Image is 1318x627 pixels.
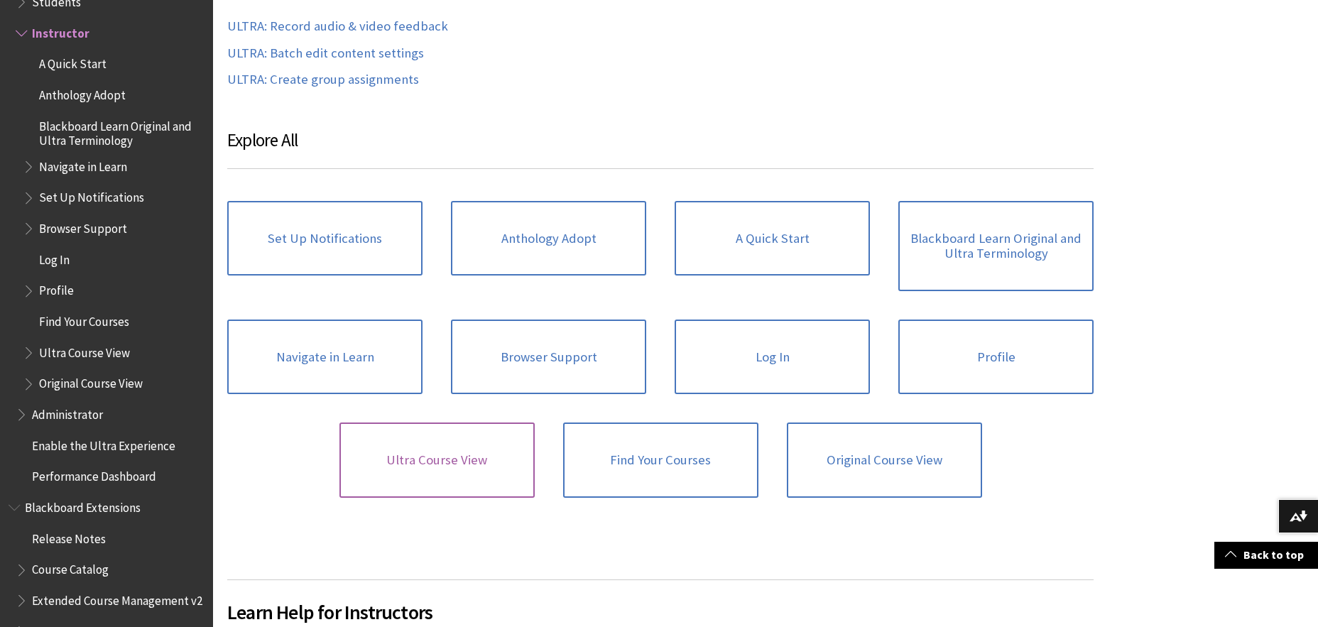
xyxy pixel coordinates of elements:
[39,310,129,329] span: Find Your Courses
[39,217,127,236] span: Browser Support
[39,155,127,174] span: Navigate in Learn
[39,186,144,205] span: Set Up Notifications
[227,45,424,62] a: ULTRA: Batch edit content settings
[227,127,1094,169] h3: Explore All
[32,403,103,422] span: Administrator
[227,201,423,276] a: Set Up Notifications
[898,320,1094,395] a: Profile
[898,201,1094,291] a: Blackboard Learn Original and Ultra Terminology
[675,320,870,395] a: Log In
[39,248,70,267] span: Log In
[227,72,419,88] a: ULTRA: Create group assignments
[39,279,74,298] span: Profile
[1214,542,1318,568] a: Back to top
[32,589,202,608] span: Extended Course Management v2
[25,496,141,515] span: Blackboard Extensions
[227,579,1094,627] h2: Learn Help for Instructors
[32,465,156,484] span: Performance Dashboard
[563,422,758,498] a: Find Your Courses
[675,201,870,276] a: A Quick Start
[32,558,109,577] span: Course Catalog
[39,53,107,72] span: A Quick Start
[39,114,203,148] span: Blackboard Learn Original and Ultra Terminology
[227,320,423,395] a: Navigate in Learn
[32,434,175,453] span: Enable the Ultra Experience
[32,527,106,546] span: Release Notes
[339,422,535,498] a: Ultra Course View
[451,201,646,276] a: Anthology Adopt
[787,422,982,498] a: Original Course View
[39,372,143,391] span: Original Course View
[39,341,130,360] span: Ultra Course View
[451,320,646,395] a: Browser Support
[32,21,89,40] span: Instructor
[39,83,126,102] span: Anthology Adopt
[227,18,448,35] a: ULTRA: Record audio & video feedback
